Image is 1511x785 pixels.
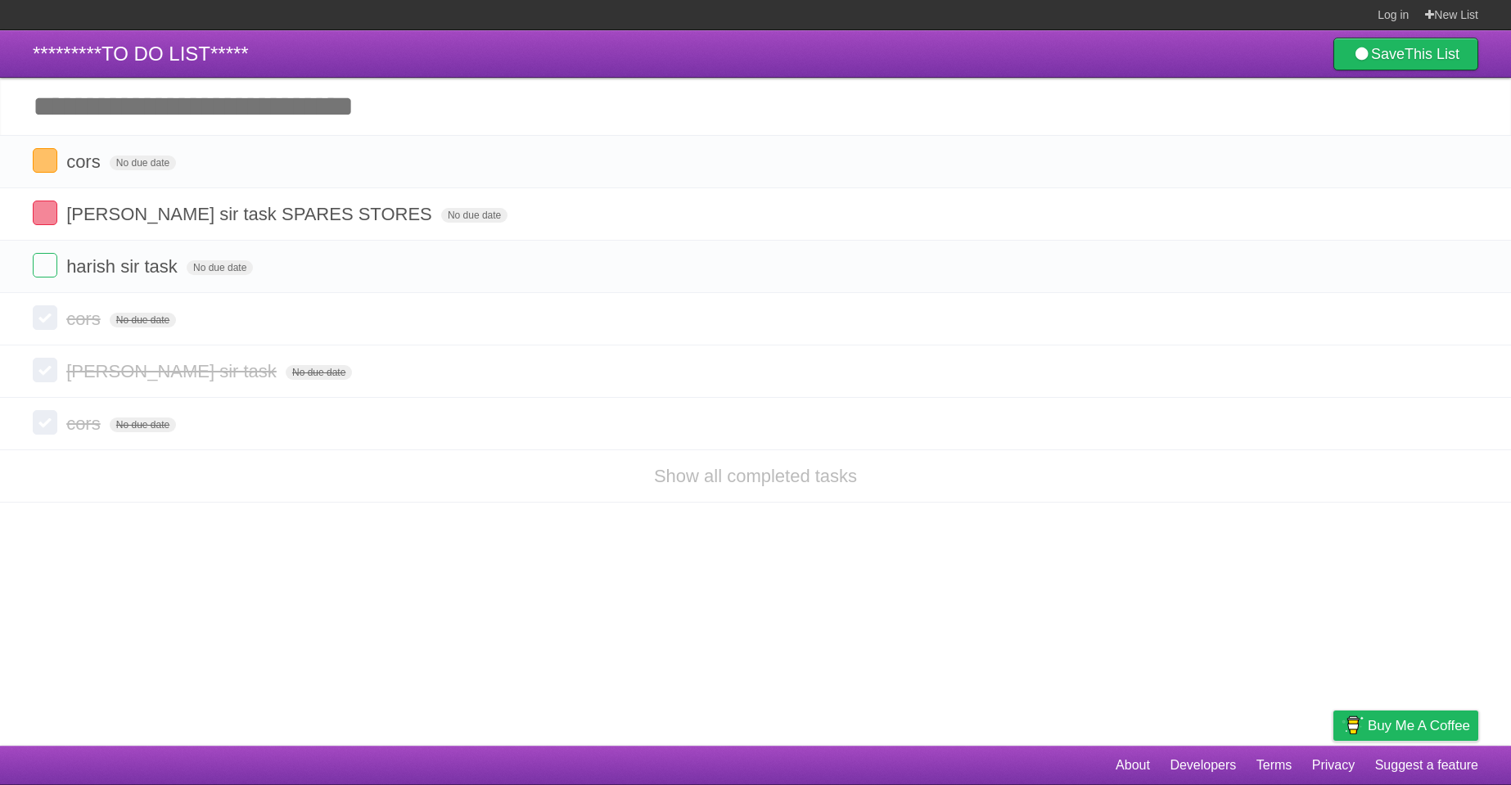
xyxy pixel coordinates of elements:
a: Show all completed tasks [654,466,857,486]
span: cors [66,151,105,172]
a: Developers [1170,750,1236,781]
label: Done [33,148,57,173]
a: SaveThis List [1333,38,1478,70]
span: cors [66,309,105,329]
label: Done [33,201,57,225]
span: No due date [110,417,176,432]
a: About [1116,750,1150,781]
a: Buy me a coffee [1333,711,1478,741]
label: Done [33,305,57,330]
label: Done [33,358,57,382]
span: No due date [441,208,507,223]
b: This List [1405,46,1459,62]
span: No due date [187,260,253,275]
span: harish sir task [66,256,182,277]
span: No due date [110,156,176,170]
a: Privacy [1312,750,1355,781]
label: Done [33,253,57,277]
a: Suggest a feature [1375,750,1478,781]
span: No due date [110,313,176,327]
span: [PERSON_NAME] sir task SPARES STORES [66,204,436,224]
span: [PERSON_NAME] sir task [66,361,281,381]
span: No due date [286,365,352,380]
span: Buy me a coffee [1368,711,1470,740]
span: cors [66,413,105,434]
a: Terms [1256,750,1292,781]
label: Done [33,410,57,435]
img: Buy me a coffee [1342,711,1364,739]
